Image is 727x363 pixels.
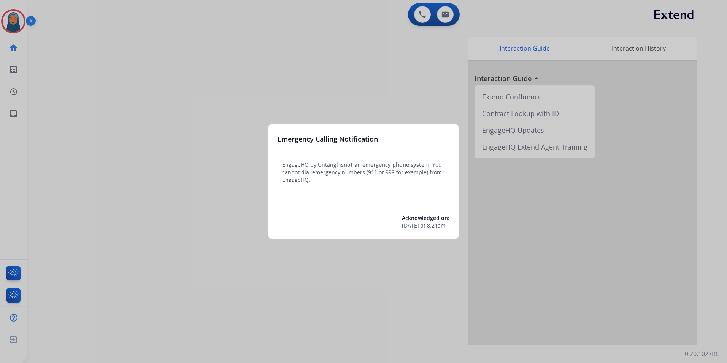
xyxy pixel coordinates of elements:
[427,222,446,229] span: 8:21am
[402,214,449,221] span: Acknowledged on:
[282,161,445,184] p: EngageHQ by Untangl is . You cannot dial emergency numbers (911 or 999 for example) from EngageHQ.
[278,134,378,144] h3: Emergency Calling Notification
[402,222,449,229] div: at
[344,161,429,168] span: not an emergency phone system
[402,222,419,229] span: [DATE]
[685,349,719,358] p: 0.20.1027RC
